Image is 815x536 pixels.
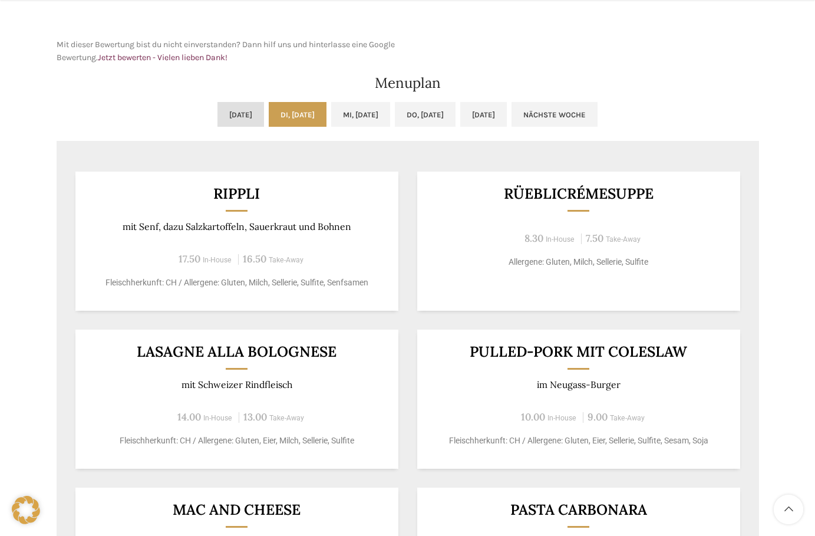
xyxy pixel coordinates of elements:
h3: Mac and Cheese [90,502,384,517]
p: Fleischherkunft: CH / Allergene: Gluten, Milch, Sellerie, Sulfite, Senfsamen [90,277,384,289]
span: In-House [203,256,232,264]
p: Mit dieser Bewertung bist du nicht einverstanden? Dann hilf uns und hinterlasse eine Google Bewer... [57,38,402,65]
h2: Menuplan [57,76,759,90]
h3: Rippli [90,186,384,201]
span: 17.50 [179,252,200,265]
h3: LASAGNE ALLA BOLOGNESE [90,344,384,359]
p: Allergene: Gluten, Milch, Sellerie, Sulfite [431,256,725,268]
h3: Pulled-Pork mit Coleslaw [431,344,725,359]
span: 7.50 [586,232,603,245]
a: Di, [DATE] [269,102,326,127]
span: 14.00 [177,410,201,423]
a: [DATE] [460,102,507,127]
p: Fleischherkunft: CH / Allergene: Gluten, Eier, Milch, Sellerie, Sulfite [90,435,384,447]
a: [DATE] [217,102,264,127]
span: 13.00 [243,410,267,423]
h3: Pasta Carbonara [431,502,725,517]
span: Take-Away [269,256,303,264]
a: Scroll to top button [774,495,803,524]
p: Fleischherkunft: CH / Allergene: Gluten, Eier, Sellerie, Sulfite, Sesam, Soja [431,435,725,447]
a: Mi, [DATE] [331,102,390,127]
a: Jetzt bewerten - Vielen lieben Dank! [98,52,227,63]
span: In-House [203,414,232,422]
span: 8.30 [524,232,543,245]
span: 16.50 [243,252,266,265]
span: Take-Away [610,414,645,422]
h3: Rüeblicrémesuppe [431,186,725,201]
a: Nächste Woche [512,102,598,127]
span: Take-Away [269,414,304,422]
p: im Neugass-Burger [431,379,725,390]
span: 9.00 [588,410,608,423]
span: Take-Away [606,235,641,244]
span: In-House [547,414,576,422]
p: mit Senf, dazu Salzkartoffeln, Sauerkraut und Bohnen [90,221,384,232]
a: Do, [DATE] [395,102,456,127]
span: 10.00 [521,410,545,423]
span: In-House [546,235,575,244]
p: mit Schweizer Rindfleisch [90,379,384,390]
